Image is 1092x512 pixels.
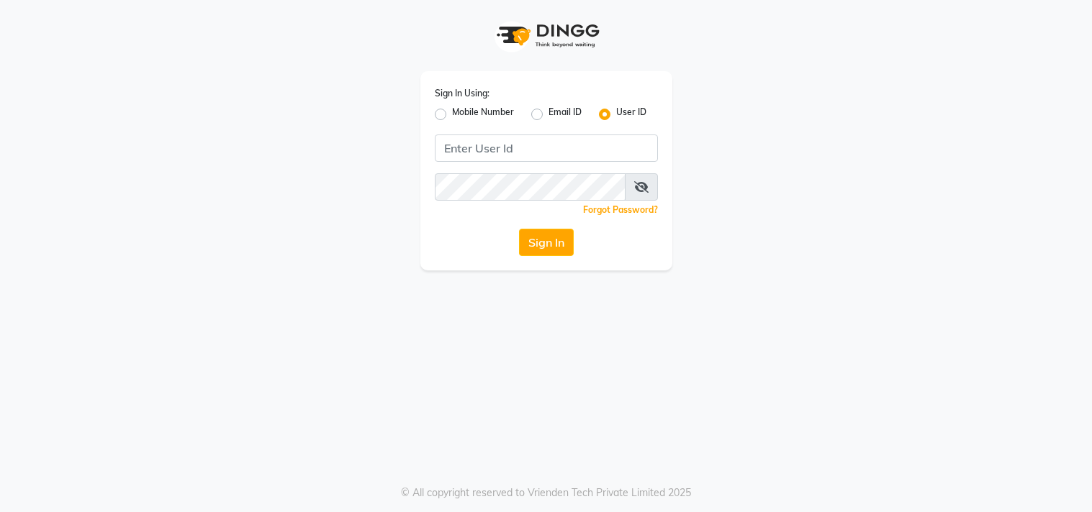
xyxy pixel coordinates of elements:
[435,87,489,100] label: Sign In Using:
[489,14,604,57] img: logo1.svg
[452,106,514,123] label: Mobile Number
[435,134,658,162] input: Username
[519,229,574,256] button: Sign In
[616,106,646,123] label: User ID
[435,173,626,201] input: Username
[583,204,658,215] a: Forgot Password?
[549,106,582,123] label: Email ID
